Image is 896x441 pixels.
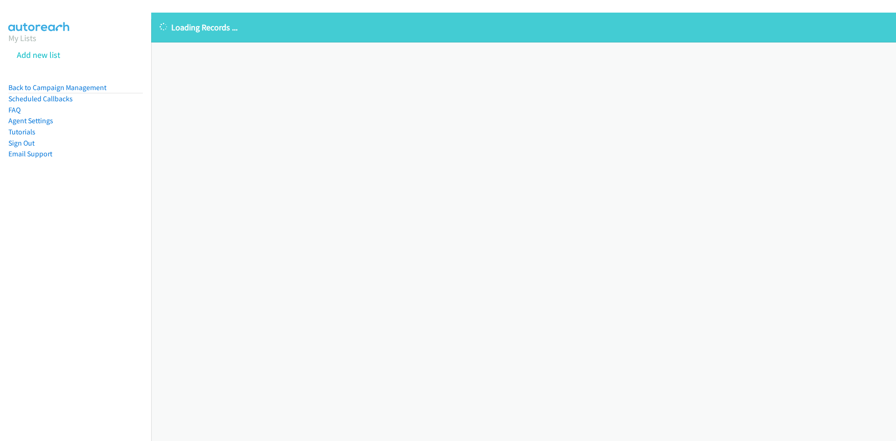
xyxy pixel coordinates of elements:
a: Scheduled Callbacks [8,94,73,103]
a: FAQ [8,105,21,114]
a: Add new list [17,49,60,60]
p: Loading Records ... [160,21,888,34]
a: Email Support [8,149,52,158]
a: My Lists [8,33,36,43]
a: Tutorials [8,127,35,136]
a: Sign Out [8,139,35,147]
a: Back to Campaign Management [8,83,106,92]
a: Agent Settings [8,116,53,125]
